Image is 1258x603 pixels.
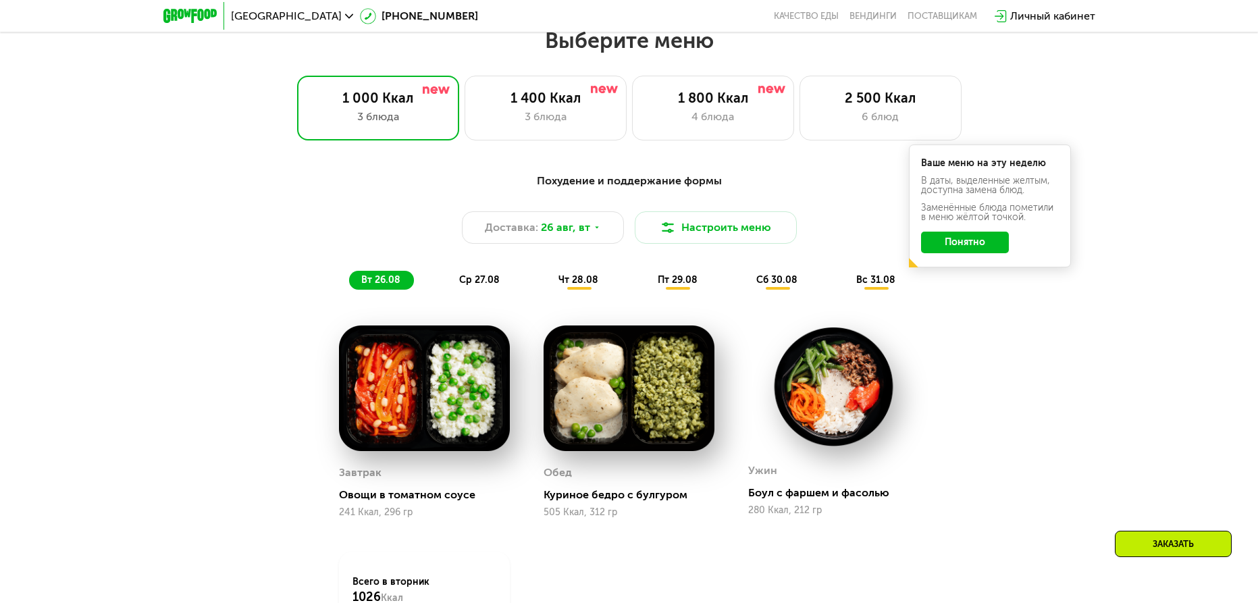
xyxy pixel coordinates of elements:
[479,90,612,106] div: 1 400 Ккал
[1115,531,1232,557] div: Заказать
[921,232,1009,253] button: Понятно
[339,507,510,518] div: 241 Ккал, 296 гр
[814,90,947,106] div: 2 500 Ккал
[921,203,1059,222] div: Заменённые блюда пометили в меню жёлтой точкой.
[541,219,590,236] span: 26 авг, вт
[479,109,612,125] div: 3 блюда
[748,505,919,516] div: 280 Ккал, 212 гр
[814,109,947,125] div: 6 блюд
[339,463,382,483] div: Завтрак
[339,488,521,502] div: Овощи в томатном соусе
[1010,8,1095,24] div: Личный кабинет
[774,11,839,22] a: Качество еды
[921,159,1059,168] div: Ваше меню на эту неделю
[311,90,445,106] div: 1 000 Ккал
[756,274,797,286] span: сб 30.08
[558,274,598,286] span: чт 28.08
[748,486,930,500] div: Боул с фаршем и фасолью
[311,109,445,125] div: 3 блюда
[544,463,572,483] div: Обед
[748,461,777,481] div: Ужин
[646,90,780,106] div: 1 800 Ккал
[43,27,1215,54] h2: Выберите меню
[849,11,897,22] a: Вендинги
[544,488,725,502] div: Куриное бедро с булгуром
[231,11,342,22] span: [GEOGRAPHIC_DATA]
[856,274,895,286] span: вс 31.08
[544,507,714,518] div: 505 Ккал, 312 гр
[360,8,478,24] a: [PHONE_NUMBER]
[908,11,977,22] div: поставщикам
[646,109,780,125] div: 4 блюда
[485,219,538,236] span: Доставка:
[921,176,1059,195] div: В даты, выделенные желтым, доступна замена блюд.
[658,274,698,286] span: пт 29.08
[459,274,500,286] span: ср 27.08
[230,173,1029,190] div: Похудение и поддержание формы
[361,274,400,286] span: вт 26.08
[635,211,797,244] button: Настроить меню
